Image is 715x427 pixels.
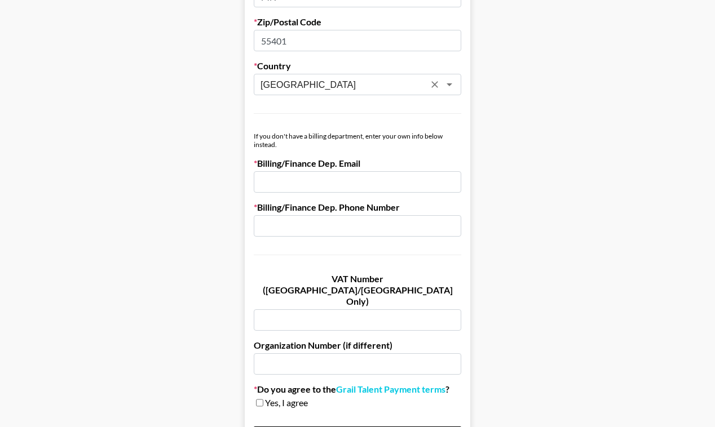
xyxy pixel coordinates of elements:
[254,340,461,351] label: Organization Number (if different)
[427,77,443,92] button: Clear
[254,60,461,72] label: Country
[442,77,457,92] button: Open
[265,397,308,408] span: Yes, I agree
[254,273,461,307] label: VAT Number ([GEOGRAPHIC_DATA]/[GEOGRAPHIC_DATA] Only)
[254,132,461,149] div: If you don't have a billing department, enter your own info below instead.
[336,384,445,395] a: Grail Talent Payment terms
[254,16,461,28] label: Zip/Postal Code
[254,384,461,395] label: Do you agree to the ?
[254,202,461,213] label: Billing/Finance Dep. Phone Number
[254,158,461,169] label: Billing/Finance Dep. Email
